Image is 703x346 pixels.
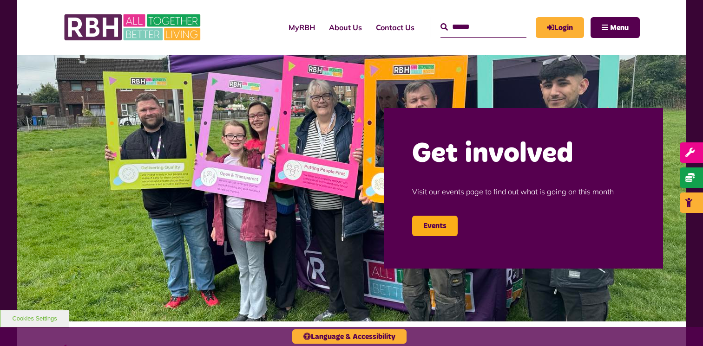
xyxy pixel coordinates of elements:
p: Visit our events page to find out what is going on this month [412,172,635,211]
button: Language & Accessibility [292,329,407,344]
img: Image (22) [17,55,686,321]
h2: Get involved [412,136,635,172]
a: MyRBH [282,15,322,40]
a: MyRBH [536,17,584,38]
a: About Us [322,15,369,40]
a: Events [412,216,458,236]
span: Menu [610,24,629,32]
button: Navigation [591,17,640,38]
iframe: Netcall Web Assistant for live chat [661,304,703,346]
a: Contact Us [369,15,421,40]
img: RBH [64,9,203,45]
